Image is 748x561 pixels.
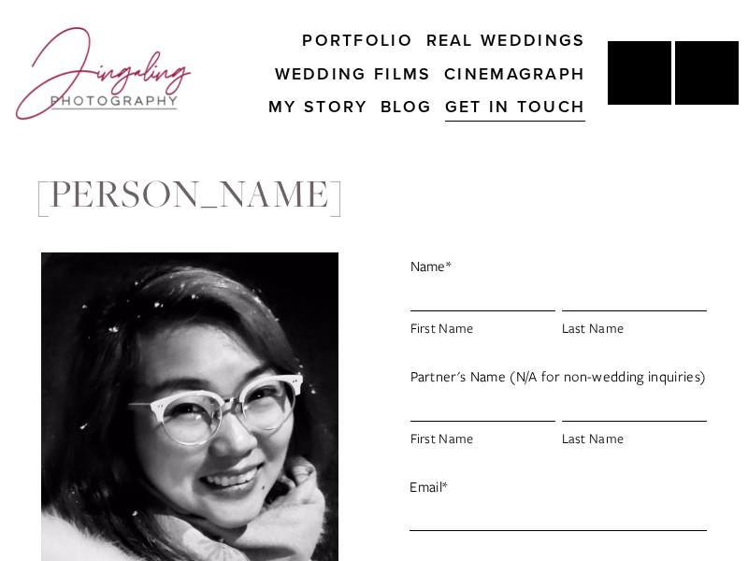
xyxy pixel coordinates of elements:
[445,90,586,122] a: Get In Touch
[410,285,556,311] input: First Name
[10,171,369,216] h1: [PERSON_NAME]
[562,396,708,422] input: Last Name
[268,90,367,122] a: My Story
[608,41,671,105] a: Jing Yang
[675,41,739,105] a: Instagram
[410,396,556,422] input: First Name
[444,57,585,90] a: Cinemagraph
[562,425,708,451] span: Last Name
[410,252,452,280] legend: Name
[410,425,556,451] span: First Name
[410,473,707,500] label: Email
[426,23,586,56] a: Real Weddings
[381,90,432,122] a: Blog
[410,315,556,340] span: First Name
[562,285,708,311] input: Last Name
[275,57,432,90] a: Wedding Films
[410,363,707,390] legend: Partner's Name (N/A for non-wedding inquiries)
[562,315,708,340] span: Last Name
[9,19,198,128] img: Jingaling Photography
[302,23,413,56] a: Portfolio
